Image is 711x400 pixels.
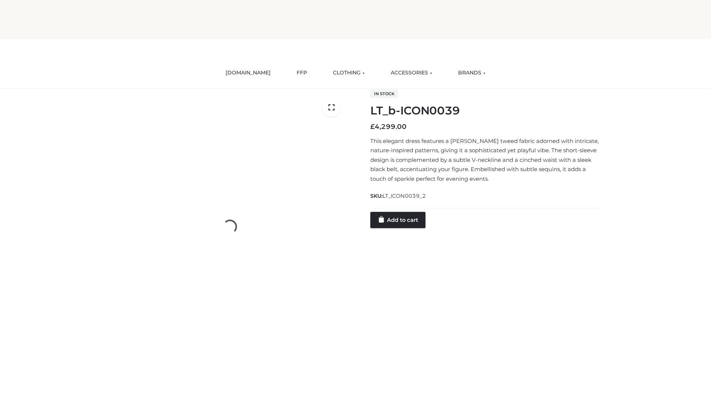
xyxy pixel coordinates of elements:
[370,123,407,131] bdi: 4,299.00
[327,65,370,81] a: CLOTHING
[291,65,313,81] a: FFP
[370,212,425,228] a: Add to cart
[370,136,601,184] p: This elegant dress features a [PERSON_NAME] tweed fabric adorned with intricate, nature-inspired ...
[370,104,601,117] h1: LT_b-ICON0039
[385,65,438,81] a: ACCESSORIES
[220,65,276,81] a: [DOMAIN_NAME]
[370,123,375,131] span: £
[453,65,491,81] a: BRANDS
[370,191,427,200] span: SKU:
[383,193,426,199] span: LT_ICON0039_2
[370,89,398,98] span: In stock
